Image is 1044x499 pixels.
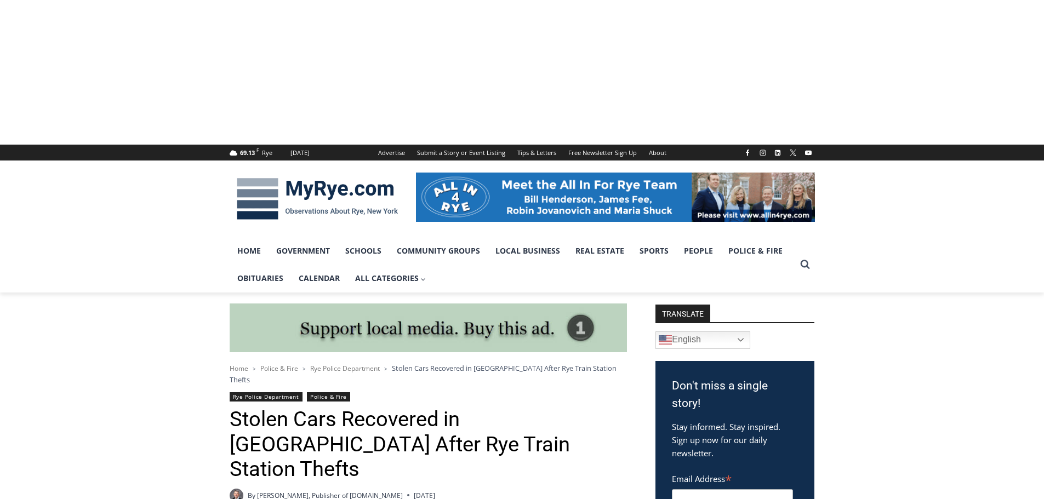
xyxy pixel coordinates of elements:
[230,363,627,385] nav: Breadcrumbs
[230,237,795,292] nav: Primary Navigation
[230,364,248,373] a: Home
[676,237,721,265] a: People
[756,146,769,159] a: Instagram
[643,145,672,160] a: About
[511,145,562,160] a: Tips & Letters
[230,265,291,292] a: Obituaries
[310,364,380,373] a: Rye Police Department
[355,272,426,284] span: All Categories
[230,407,627,482] h1: Stolen Cars Recovered in [GEOGRAPHIC_DATA] After Rye Train Station Thefts
[786,146,800,159] a: X
[562,145,643,160] a: Free Newsletter Sign Up
[253,365,256,372] span: >
[290,148,310,158] div: [DATE]
[260,364,298,373] a: Police & Fire
[672,420,798,460] p: Stay informed. Stay inspired. Sign up now for our daily newsletter.
[488,237,568,265] a: Local Business
[568,237,632,265] a: Real Estate
[771,146,784,159] a: Linkedin
[240,148,255,157] span: 69.13
[655,305,710,322] strong: TRANSLATE
[307,392,350,402] a: Police & Fire
[256,147,259,153] span: F
[659,334,672,347] img: en
[338,237,389,265] a: Schools
[416,173,815,222] img: All in for Rye
[802,146,815,159] a: YouTube
[230,363,617,384] span: Stolen Cars Recovered in [GEOGRAPHIC_DATA] After Rye Train Station Thefts
[632,237,676,265] a: Sports
[269,237,338,265] a: Government
[230,237,269,265] a: Home
[411,145,511,160] a: Submit a Story or Event Listing
[291,265,347,292] a: Calendar
[655,331,750,349] a: English
[389,237,488,265] a: Community Groups
[303,365,306,372] span: >
[672,377,798,412] h3: Don't miss a single story!
[672,468,793,487] label: Email Address
[347,265,434,292] a: All Categories
[721,237,790,265] a: Police & Fire
[230,303,627,353] img: support local media, buy this ad
[795,255,815,274] button: View Search Form
[384,365,387,372] span: >
[230,392,303,402] a: Rye Police Department
[262,148,272,158] div: Rye
[372,145,411,160] a: Advertise
[741,146,754,159] a: Facebook
[230,170,405,227] img: MyRye.com
[372,145,672,160] nav: Secondary Navigation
